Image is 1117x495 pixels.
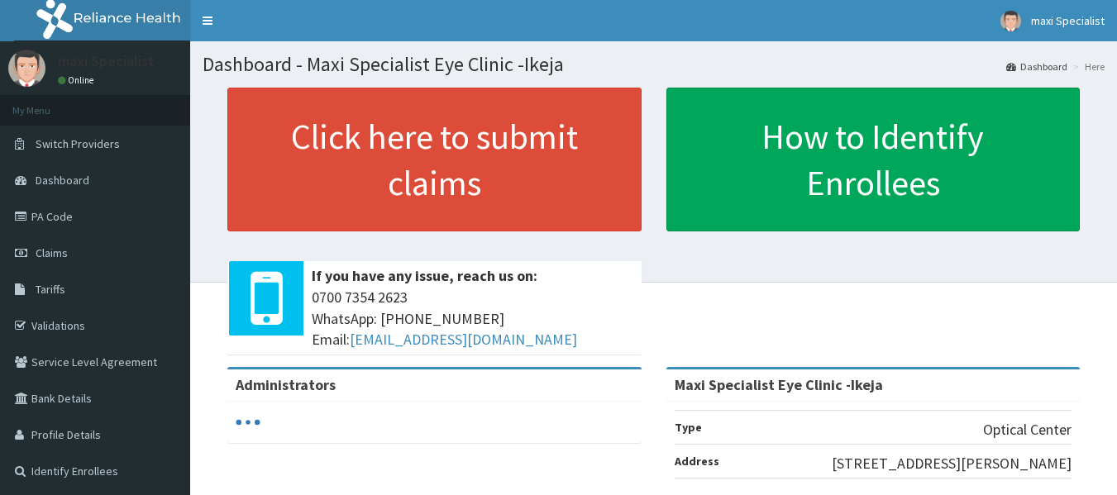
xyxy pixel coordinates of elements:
b: If you have any issue, reach us on: [312,266,537,285]
span: 0700 7354 2623 WhatsApp: [PHONE_NUMBER] Email: [312,287,633,350]
li: Here [1069,59,1105,74]
span: Tariffs [36,282,65,297]
b: Administrators [236,375,336,394]
b: Type [675,420,702,435]
span: Switch Providers [36,136,120,151]
p: [STREET_ADDRESS][PERSON_NAME] [832,453,1072,474]
p: Optical Center [983,419,1072,440]
p: maxi Specialist [58,54,155,69]
a: [EMAIL_ADDRESS][DOMAIN_NAME] [350,330,577,349]
svg: audio-loading [236,410,260,435]
img: User Image [8,50,45,87]
a: How to Identify Enrollees [666,88,1081,231]
b: Address [675,454,719,469]
strong: Maxi Specialist Eye Clinic -Ikeja [675,375,883,394]
a: Click here to submit claims [227,88,642,231]
a: Online [58,74,98,86]
img: User Image [1000,11,1021,31]
span: Claims [36,245,68,260]
h1: Dashboard - Maxi Specialist Eye Clinic -Ikeja [203,54,1105,75]
a: Dashboard [1006,59,1067,74]
span: Dashboard [36,173,89,188]
span: maxi Specialist [1031,13,1105,28]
